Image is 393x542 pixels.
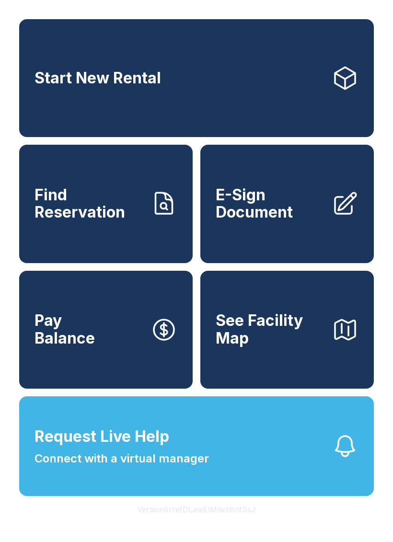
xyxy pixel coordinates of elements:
span: Connect with a virtual manager [35,450,209,467]
span: Pay Balance [35,312,95,347]
button: VersionkrrefDLawElMlwz8nfSsJ [129,496,264,523]
a: Start New Rental [19,19,374,137]
a: Find Reservation [19,145,193,263]
span: Request Live Help [35,425,169,448]
button: PayBalance [19,271,193,389]
button: See Facility Map [200,271,374,389]
button: Request Live HelpConnect with a virtual manager [19,396,374,496]
span: Start New Rental [35,69,161,87]
a: E-Sign Document [200,145,374,263]
span: See Facility Map [216,312,324,347]
span: Find Reservation [35,186,143,221]
span: E-Sign Document [216,186,324,221]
